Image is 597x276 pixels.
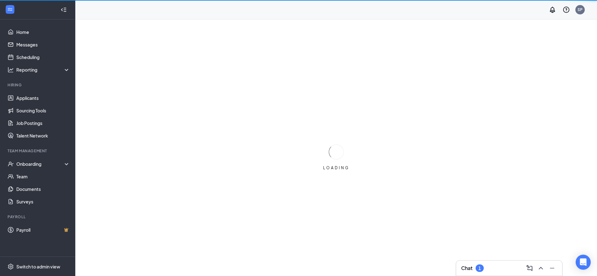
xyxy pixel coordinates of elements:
svg: Settings [8,263,14,270]
div: LOADING [321,165,352,170]
svg: Minimize [548,264,556,272]
a: Documents [16,183,70,195]
div: Payroll [8,214,69,219]
a: Surveys [16,195,70,208]
svg: WorkstreamLogo [7,6,13,13]
a: Talent Network [16,129,70,142]
div: SP [578,7,583,12]
svg: Notifications [549,6,556,14]
button: Minimize [547,263,557,273]
div: Open Intercom Messenger [576,255,591,270]
div: Switch to admin view [16,263,60,270]
div: 1 [478,266,481,271]
a: Sourcing Tools [16,104,70,117]
div: Hiring [8,82,69,88]
a: Team [16,170,70,183]
a: Messages [16,38,70,51]
div: Reporting [16,67,70,73]
svg: Collapse [61,7,67,13]
svg: QuestionInfo [562,6,570,14]
h3: Chat [461,265,472,272]
div: Onboarding [16,161,65,167]
svg: UserCheck [8,161,14,167]
a: Home [16,26,70,38]
a: Scheduling [16,51,70,63]
div: Team Management [8,148,69,154]
a: Applicants [16,92,70,104]
button: ChevronUp [536,263,546,273]
svg: Analysis [8,67,14,73]
a: Job Postings [16,117,70,129]
svg: ChevronUp [537,264,545,272]
svg: ComposeMessage [526,264,533,272]
a: PayrollCrown [16,224,70,236]
button: ComposeMessage [525,263,535,273]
